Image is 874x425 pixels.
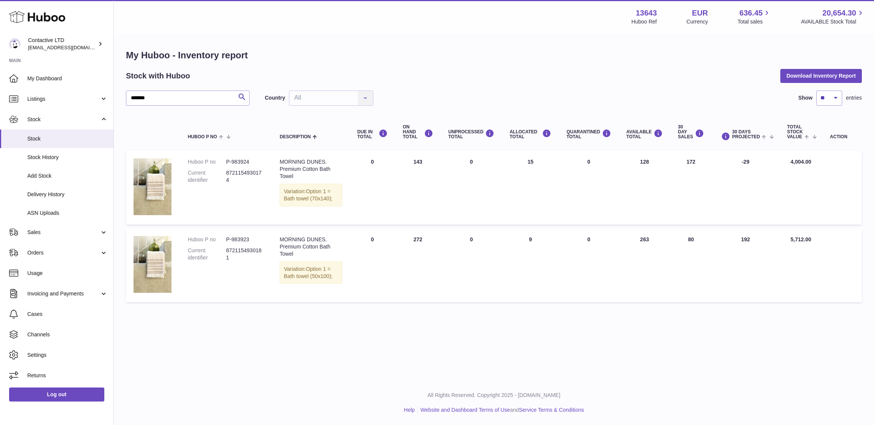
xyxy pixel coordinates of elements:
[27,172,108,180] span: Add Stock
[395,151,441,225] td: 143
[441,151,502,225] td: 0
[188,247,226,261] dt: Current identifier
[780,69,862,83] button: Download Inventory Report
[28,44,112,50] span: [EMAIL_ADDRESS][DOMAIN_NAME]
[27,270,108,277] span: Usage
[27,191,108,198] span: Delivery History
[27,352,108,359] span: Settings
[126,71,190,81] h2: Stock with Huboo
[27,209,108,217] span: ASN Uploads
[226,169,264,184] dd: 8721154930174
[226,247,264,261] dd: 8721154930181
[27,249,100,256] span: Orders
[280,184,342,206] div: Variation:
[188,134,217,139] span: Huboo P no
[188,236,226,243] dt: Huboo P no
[822,8,856,18] span: 20,654.30
[134,158,171,215] img: product image
[27,95,100,103] span: Listings
[441,228,502,302] td: 0
[27,311,108,318] span: Cases
[226,158,264,166] dd: P-983924
[27,154,108,161] span: Stock History
[739,8,762,18] span: 636.45
[678,125,704,140] div: 30 DAY SALES
[403,125,433,140] div: ON HAND Total
[687,18,708,25] div: Currency
[626,129,663,139] div: AVAILABLE Total
[404,407,415,413] a: Help
[519,407,584,413] a: Service Terms & Conditions
[801,18,865,25] span: AVAILABLE Stock Total
[395,228,441,302] td: 272
[134,236,171,293] img: product image
[502,151,559,225] td: 15
[27,135,108,142] span: Stock
[737,8,771,25] a: 636.45 Total sales
[280,261,342,284] div: Variation:
[9,387,104,401] a: Log out
[632,18,657,25] div: Huboo Ref
[280,134,311,139] span: Description
[791,236,811,242] span: 5,712.00
[418,406,584,414] li: and
[737,18,771,25] span: Total sales
[587,236,590,242] span: 0
[188,158,226,166] dt: Huboo P no
[265,94,285,102] label: Country
[619,151,670,225] td: 128
[27,331,108,338] span: Channels
[350,228,395,302] td: 0
[226,236,264,243] dd: P-983923
[846,94,862,102] span: entries
[799,94,813,102] label: Show
[27,290,100,297] span: Invoicing and Payments
[787,125,803,140] span: Total stock value
[448,129,495,139] div: UNPROCESSED Total
[357,129,388,139] div: DUE IN TOTAL
[587,159,590,165] span: 0
[126,49,862,61] h1: My Huboo - Inventory report
[28,37,96,51] div: Contactive LTD
[670,228,712,302] td: 80
[636,8,657,18] strong: 13643
[692,8,708,18] strong: EUR
[280,236,342,258] div: MORNING DUNES. Premium Cotton Bath Towel
[284,266,332,279] span: Option 1 = Bath towel (50x100);
[619,228,670,302] td: 263
[670,151,712,225] td: 172
[801,8,865,25] a: 20,654.30 AVAILABLE Stock Total
[830,134,854,139] div: Action
[509,129,551,139] div: ALLOCATED Total
[712,151,780,225] td: -29
[27,372,108,379] span: Returns
[27,75,108,82] span: My Dashboard
[27,229,100,236] span: Sales
[9,38,20,50] img: soul@SOWLhome.com
[732,130,760,139] span: 30 DAYS PROJECTED
[27,116,100,123] span: Stock
[280,158,342,180] div: MORNING DUNES. Premium Cotton Bath Towel
[712,228,780,302] td: 192
[502,228,559,302] td: 9
[284,188,332,202] span: Option 1 = Bath towel (70x140);
[120,392,868,399] p: All Rights Reserved. Copyright 2025 - [DOMAIN_NAME]
[350,151,395,225] td: 0
[188,169,226,184] dt: Current identifier
[420,407,510,413] a: Website and Dashboard Terms of Use
[791,159,811,165] span: 4,004.00
[566,129,611,139] div: QUARANTINED Total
